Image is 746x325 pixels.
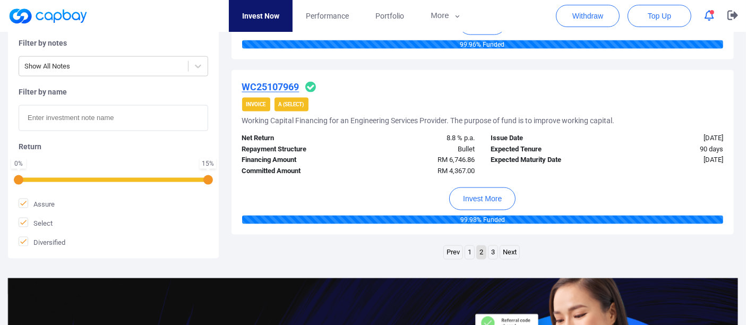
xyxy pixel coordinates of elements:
span: Select [19,218,53,228]
h5: Working Capital Financing for an Engineering Services Provider. The purpose of fund is to improve... [242,116,615,125]
div: 0 % [13,160,24,167]
a: Previous page [444,246,462,259]
div: Financing Amount [234,155,358,166]
div: Net Return [234,133,358,144]
h5: Return [19,142,208,151]
a: Page 1 [465,246,474,259]
div: 99.98 % Funded [242,216,723,224]
a: Page 2 is your current page [477,246,486,259]
div: Bullet [358,144,483,155]
a: Page 3 [488,246,498,259]
div: 15 % [202,160,214,167]
span: Diversified [19,237,65,247]
span: Portfolio [375,10,404,22]
span: Top Up [648,11,671,21]
button: Invest More [449,187,516,210]
span: RM 4,367.00 [438,167,475,175]
div: 8.8 % p.a. [358,133,483,144]
div: Issue Date [483,133,607,144]
div: Committed Amount [234,166,358,177]
u: WC25107969 [242,81,299,92]
h5: Filter by notes [19,38,208,48]
h5: Filter by name [19,87,208,97]
span: Performance [306,10,349,22]
strong: A (Select) [279,101,304,107]
div: [DATE] [607,155,731,166]
a: Next page [500,246,519,259]
div: [DATE] [607,133,731,144]
div: 99.96 % Funded [242,40,723,49]
div: Repayment Structure [234,144,358,155]
button: Top Up [628,5,691,27]
span: RM 6,746.86 [438,156,475,164]
input: Enter investment note name [19,105,208,131]
div: Expected Maturity Date [483,155,607,166]
span: Assure [19,199,55,209]
div: Expected Tenure [483,144,607,155]
div: 90 days [607,144,731,155]
button: Withdraw [556,5,620,27]
strong: Invoice [246,101,266,107]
